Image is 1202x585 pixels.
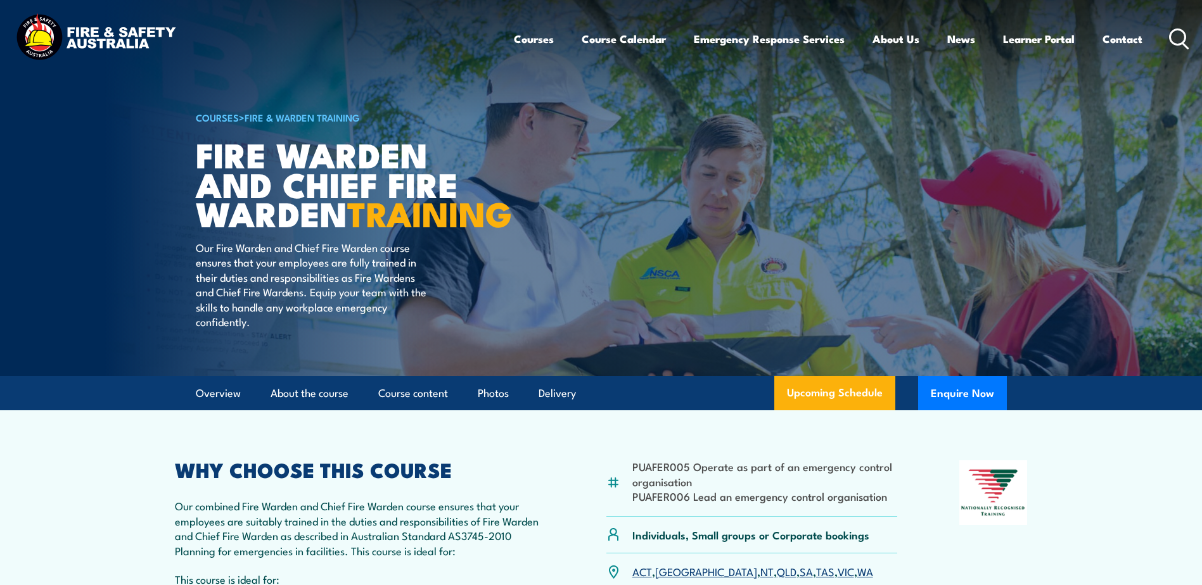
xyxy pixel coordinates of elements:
a: Overview [196,377,241,410]
a: QLD [777,563,796,579]
a: [GEOGRAPHIC_DATA] [655,563,757,579]
p: Our Fire Warden and Chief Fire Warden course ensures that your employees are fully trained in the... [196,240,427,329]
strong: TRAINING [347,186,512,239]
a: NT [760,563,774,579]
a: Emergency Response Services [694,22,845,56]
a: ACT [632,563,652,579]
p: Individuals, Small groups or Corporate bookings [632,527,869,542]
a: COURSES [196,110,239,124]
img: Nationally Recognised Training logo. [959,460,1028,525]
li: PUAFER006 Lead an emergency control organisation [632,489,898,503]
a: Delivery [539,377,576,410]
a: About the course [271,377,348,410]
a: WA [857,563,873,579]
h1: Fire Warden and Chief Fire Warden [196,139,509,228]
a: Contact [1103,22,1142,56]
li: PUAFER005 Operate as part of an emergency control organisation [632,459,898,489]
a: SA [800,563,813,579]
h2: WHY CHOOSE THIS COURSE [175,460,545,478]
a: Learner Portal [1003,22,1075,56]
a: Photos [478,377,509,410]
p: , , , , , , , [632,564,873,579]
p: Our combined Fire Warden and Chief Fire Warden course ensures that your employees are suitably tr... [175,498,545,558]
a: About Us [873,22,919,56]
a: Course content [378,377,448,410]
a: VIC [838,563,854,579]
a: Course Calendar [582,22,666,56]
a: Upcoming Schedule [774,376,895,410]
a: Fire & Warden Training [245,110,360,124]
a: TAS [816,563,834,579]
a: Courses [514,22,554,56]
a: News [947,22,975,56]
button: Enquire Now [918,376,1007,410]
h6: > [196,110,509,125]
